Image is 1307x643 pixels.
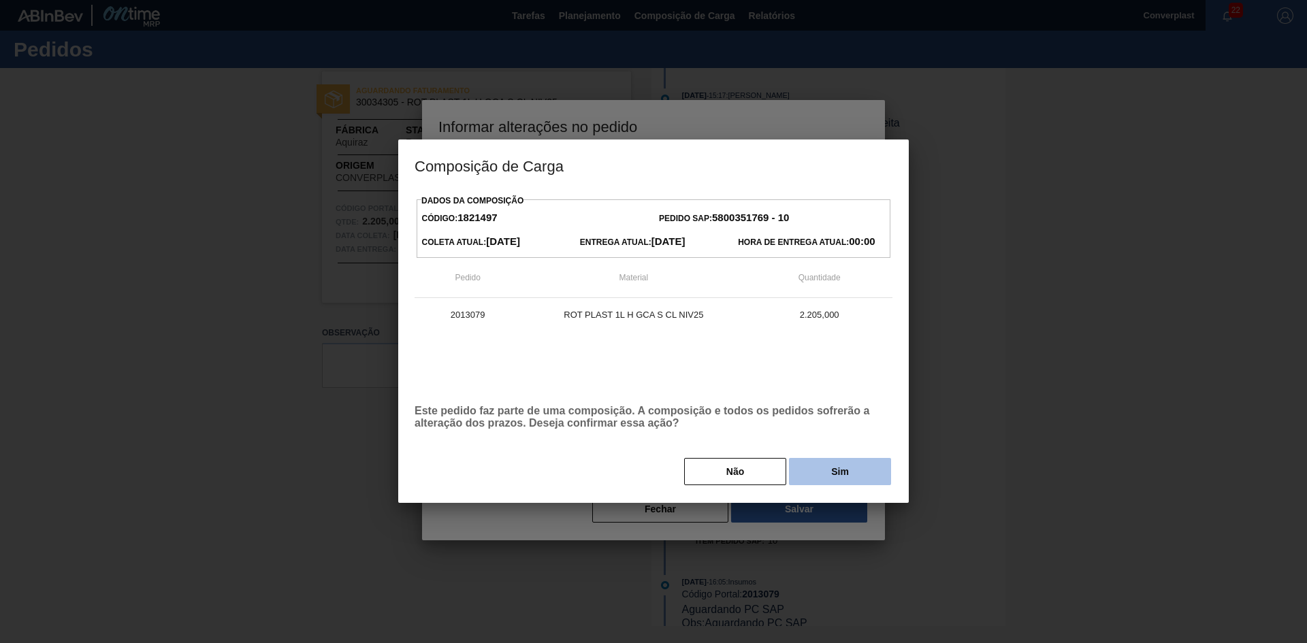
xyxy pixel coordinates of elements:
[798,273,841,282] span: Quantidade
[849,235,875,247] strong: 00:00
[659,214,789,223] span: Pedido SAP:
[455,273,480,282] span: Pedido
[422,214,498,223] span: Código:
[684,458,786,485] button: Não
[486,235,520,247] strong: [DATE]
[712,212,789,223] strong: 5800351769 - 10
[580,237,685,247] span: Entrega Atual:
[746,298,892,332] td: 2.205,000
[421,196,523,205] label: Dados da Composição
[521,298,746,332] td: ROT PLAST 1L H GCA S CL NIV25
[789,458,891,485] button: Sim
[457,212,497,223] strong: 1821497
[415,298,521,332] td: 2013079
[619,273,649,282] span: Material
[651,235,685,247] strong: [DATE]
[422,237,520,247] span: Coleta Atual:
[398,139,909,191] h3: Composição de Carga
[415,405,892,429] p: Este pedido faz parte de uma composição. A composição e todos os pedidos sofrerão a alteração dos...
[738,237,875,247] span: Hora de Entrega Atual:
